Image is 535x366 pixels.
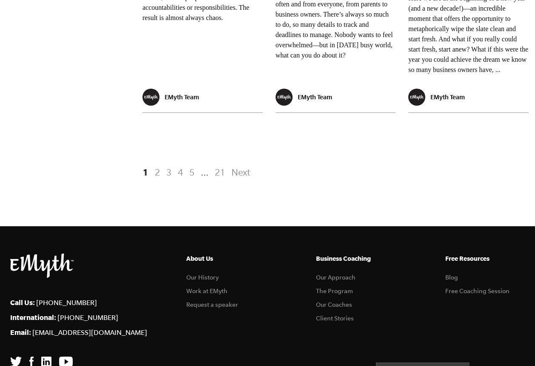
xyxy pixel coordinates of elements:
a: Our Coaches [316,301,352,308]
a: 4 [175,164,185,180]
a: [PHONE_NUMBER] [57,314,118,321]
h5: Business Coaching [316,254,396,264]
a: Request a speaker [186,301,238,308]
a: Client Stories [316,315,354,322]
a: 5 [187,164,197,180]
a: Our History [186,274,219,281]
strong: International: [10,313,56,321]
a: [PHONE_NUMBER] [36,299,97,306]
h5: About Us [186,254,266,264]
a: 2 [152,164,162,180]
iframe: Chat Widget [492,325,535,366]
a: Next [229,164,250,180]
a: The Program [316,288,353,294]
a: Blog [445,274,458,281]
strong: Email: [10,328,31,336]
a: 3 [164,164,174,180]
p: EMyth Team [165,93,199,101]
p: EMyth Team [298,93,332,101]
p: EMyth Team [430,93,465,101]
img: EMyth [10,254,74,278]
h5: Free Resources [445,254,525,264]
img: EMyth Team - EMyth [142,89,159,106]
img: EMyth Team - EMyth [276,89,293,106]
a: [EMAIL_ADDRESS][DOMAIN_NAME] [32,329,147,336]
img: EMyth Team - EMyth [408,89,425,106]
a: Our Approach [316,274,356,281]
strong: Call Us: [10,298,35,306]
a: Work at EMyth [186,288,228,294]
a: Free Coaching Session [445,288,509,294]
a: 21 [212,164,228,180]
